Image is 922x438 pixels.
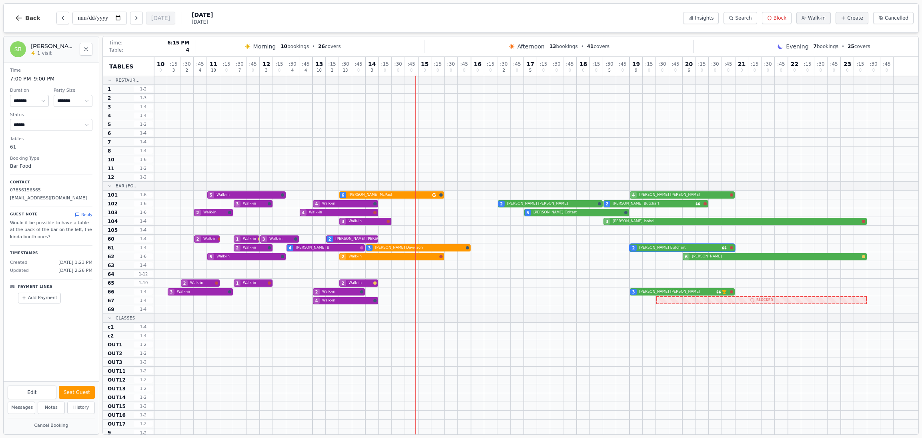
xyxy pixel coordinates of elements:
span: 1 - 2 [134,174,153,180]
span: : 45 [513,62,521,66]
span: 41 [587,44,594,49]
button: Close [80,43,92,56]
p: Timestamps [10,251,92,256]
span: [PERSON_NAME] [PERSON_NAME] [335,236,396,242]
button: Add Payment [18,293,61,303]
span: 1 - 2 [134,121,153,127]
span: 2 [503,68,505,72]
dt: Time [10,67,92,74]
span: 3 [265,68,267,72]
span: 3 [371,68,373,72]
span: 0 [476,68,479,72]
span: : 45 [355,62,362,66]
button: Search [724,12,757,24]
span: 3 [172,68,175,72]
span: 4 [632,192,635,198]
span: : 30 [553,62,560,66]
span: 6:15 PM [167,40,189,46]
span: 63 [108,262,114,269]
span: 6 [342,192,345,198]
span: 5 [608,68,611,72]
span: 17 [527,61,534,67]
span: covers [587,43,609,50]
span: 0 [159,68,162,72]
span: 2 [196,236,199,242]
span: 3 [263,236,265,242]
span: [PERSON_NAME] [PERSON_NAME] [639,192,728,198]
span: 2 [196,210,199,216]
span: Restaur... [116,77,140,83]
span: 0 [555,68,558,72]
span: 2 [108,95,111,101]
span: 15 [421,61,429,67]
span: 1 - 4 [134,236,153,242]
span: 3 [236,201,239,207]
span: 11 [210,61,217,67]
span: Walk-in [322,298,372,303]
span: 1 - 10 [134,280,153,286]
button: Edit [8,386,56,399]
span: : 15 [222,62,230,66]
span: 10 [317,68,322,72]
span: 105 [108,227,118,233]
span: : 45 [619,62,626,66]
span: Morning [253,42,276,50]
span: 12 [108,174,114,181]
span: 0 [582,68,584,72]
span: 1 visit [37,50,52,56]
span: 2 [342,254,345,260]
span: 4 [305,68,307,72]
span: Walk-in [349,280,372,286]
span: Walk-in [243,236,256,242]
span: 1 - 4 [134,148,153,154]
span: 0 [886,68,888,72]
span: Walk-in [243,245,266,251]
span: 0 [859,68,862,72]
span: 7 [239,68,241,72]
span: 10 [211,68,216,72]
span: 23 [844,61,851,67]
span: : 30 [817,62,824,66]
span: 66 [108,289,114,295]
dt: Duration [10,87,49,94]
span: 1 - 4 [134,218,153,224]
span: 1 [236,280,239,286]
span: 0 [714,68,716,72]
button: Next day [130,12,143,24]
span: 0 [516,68,518,72]
span: Walk-in [216,192,279,198]
p: Payment Links [18,284,52,290]
span: Updated [10,267,29,274]
span: [PERSON_NAME] Isobel [613,219,860,224]
span: 1 - 4 [134,113,153,119]
span: 0 [542,68,545,72]
span: 1 - 12 [134,271,153,277]
span: 102 [108,201,118,207]
span: 0 [727,68,730,72]
span: 1 - 6 [134,157,153,163]
span: : 45 [460,62,468,66]
span: 19 [632,61,640,67]
span: 0 [780,68,782,72]
span: Tables [109,62,134,70]
p: Guest Note [10,212,38,217]
span: 1 - 4 [134,289,153,295]
span: Insights [695,15,714,21]
span: Walk-in [190,280,213,286]
span: 1 - 6 [134,253,153,259]
button: Block [762,12,792,24]
span: 6 [687,68,690,72]
span: 14 [368,61,376,67]
span: 18 [579,61,587,67]
span: 1 - 4 [134,297,153,303]
span: [PERSON_NAME] B [296,245,359,251]
span: 0 [225,68,228,72]
span: : 45 [196,62,204,66]
button: Notes [38,402,65,414]
span: 0 [846,68,848,72]
span: 0 [701,68,703,72]
span: 3 [170,289,173,295]
span: bookings [549,43,578,50]
span: : 30 [500,62,507,66]
span: : 15 [275,62,283,66]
